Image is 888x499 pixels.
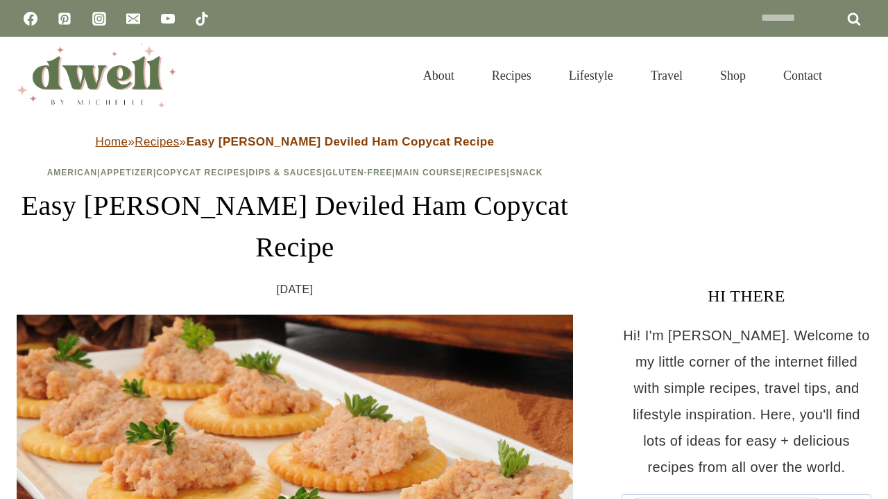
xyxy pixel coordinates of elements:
[47,168,98,177] a: American
[47,168,543,177] span: | | | | | | |
[96,135,495,148] span: » »
[154,5,182,33] a: YouTube
[186,135,494,148] strong: Easy [PERSON_NAME] Deviled Ham Copycat Recipe
[404,51,841,100] nav: Primary Navigation
[466,168,507,177] a: Recipes
[325,168,392,177] a: Gluten-Free
[277,279,314,300] time: [DATE]
[156,168,246,177] a: Copycat Recipes
[85,5,113,33] a: Instagram
[848,64,871,87] button: View Search Form
[395,168,462,177] a: Main Course
[188,5,216,33] a: TikTok
[622,322,871,480] p: Hi! I'm [PERSON_NAME]. Welcome to my little corner of the internet filled with simple recipes, tr...
[550,51,632,100] a: Lifestyle
[622,283,871,308] h3: HI THERE
[17,44,176,107] img: DWELL by michelle
[119,5,147,33] a: Email
[249,168,323,177] a: Dips & Sauces
[17,5,44,33] a: Facebook
[473,51,550,100] a: Recipes
[135,135,179,148] a: Recipes
[632,51,701,100] a: Travel
[96,135,128,148] a: Home
[765,51,841,100] a: Contact
[701,51,765,100] a: Shop
[101,168,153,177] a: Appetizer
[404,51,473,100] a: About
[51,5,78,33] a: Pinterest
[510,168,543,177] a: Snack
[17,185,573,268] h1: Easy [PERSON_NAME] Deviled Ham Copycat Recipe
